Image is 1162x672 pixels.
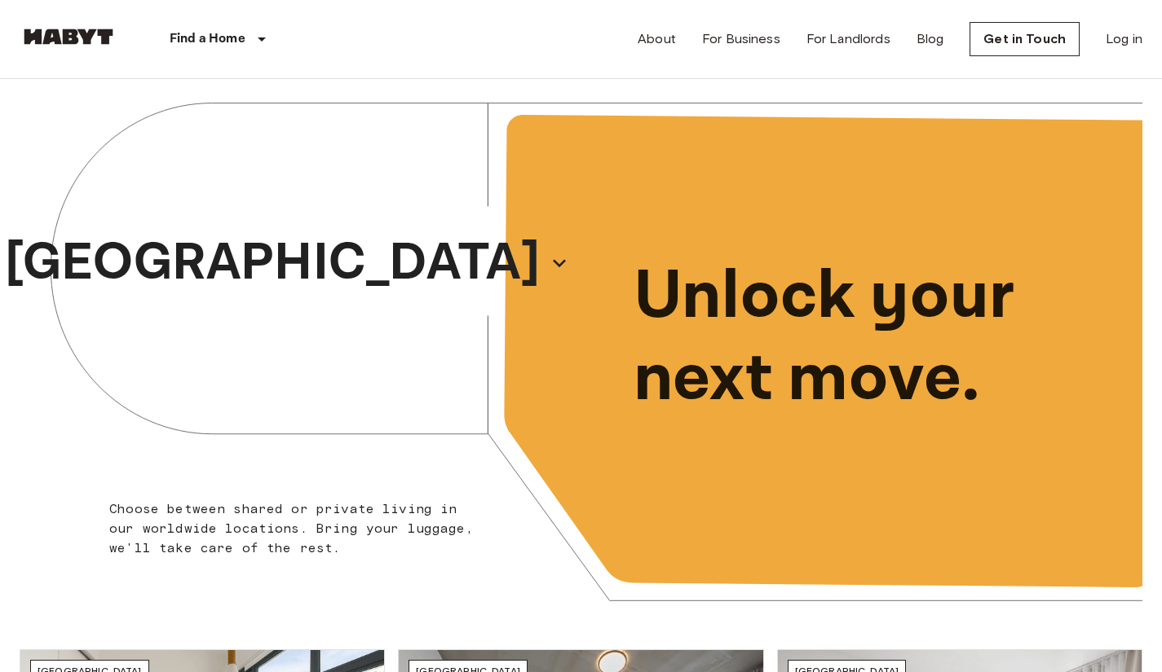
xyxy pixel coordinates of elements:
a: Log in [1106,29,1142,49]
p: Unlock your next move. [634,256,1117,420]
p: [GEOGRAPHIC_DATA] [5,224,540,302]
a: About [638,29,676,49]
img: Habyt [20,29,117,45]
a: For Landlords [806,29,890,49]
p: Choose between shared or private living in our worldwide locations. Bring your luggage, we'll tak... [109,499,479,558]
a: Blog [917,29,944,49]
a: For Business [702,29,780,49]
p: Find a Home [170,29,245,49]
a: Get in Touch [970,22,1080,56]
